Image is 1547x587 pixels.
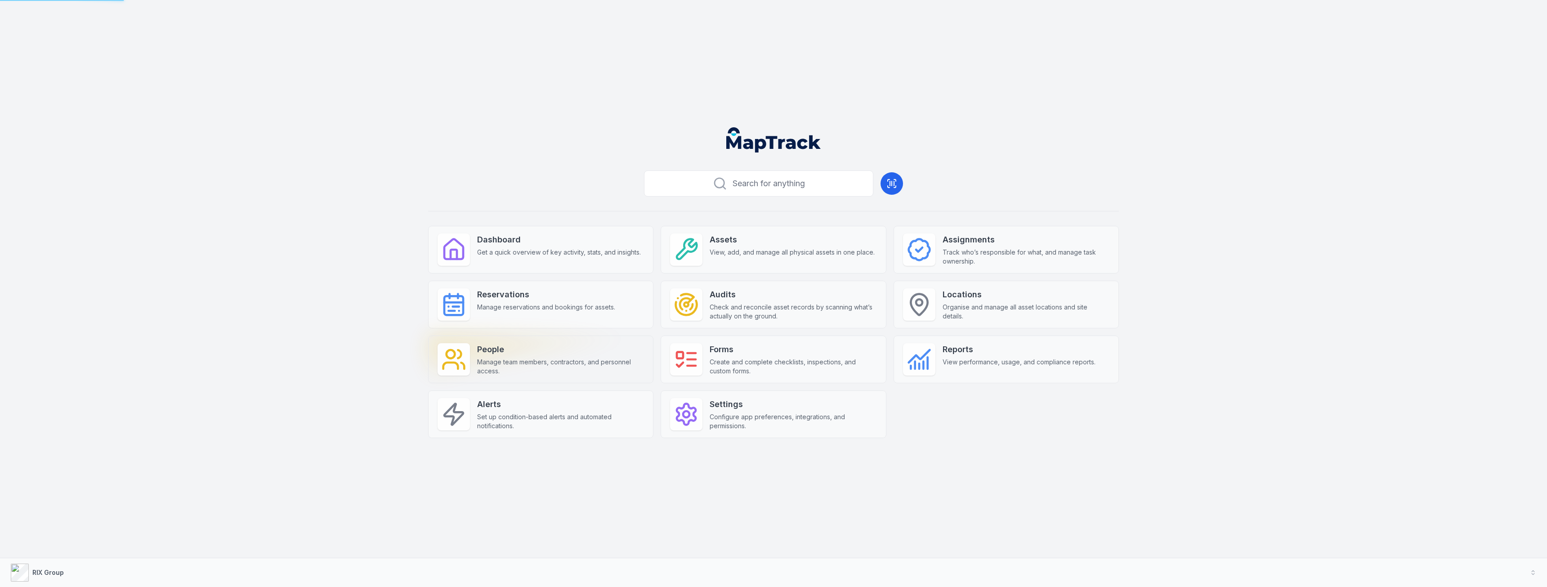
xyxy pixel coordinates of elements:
[710,288,876,301] strong: Audits
[477,398,644,411] strong: Alerts
[661,390,886,438] a: SettingsConfigure app preferences, integrations, and permissions.
[943,288,1109,301] strong: Locations
[477,343,644,356] strong: People
[710,398,876,411] strong: Settings
[710,343,876,356] strong: Forms
[661,281,886,328] a: AuditsCheck and reconcile asset records by scanning what’s actually on the ground.
[710,303,876,321] span: Check and reconcile asset records by scanning what’s actually on the ground.
[477,303,615,312] span: Manage reservations and bookings for assets.
[661,336,886,383] a: FormsCreate and complete checklists, inspections, and custom forms.
[477,358,644,376] span: Manage team members, contractors, and personnel access.
[710,248,875,257] span: View, add, and manage all physical assets in one place.
[710,358,876,376] span: Create and complete checklists, inspections, and custom forms.
[894,281,1119,328] a: LocationsOrganise and manage all asset locations and site details.
[428,226,653,273] a: DashboardGet a quick overview of key activity, stats, and insights.
[428,281,653,328] a: ReservationsManage reservations and bookings for assets.
[32,569,64,576] strong: RIX Group
[477,412,644,430] span: Set up condition-based alerts and automated notifications.
[733,177,805,190] span: Search for anything
[477,248,641,257] span: Get a quick overview of key activity, stats, and insights.
[661,226,886,273] a: AssetsView, add, and manage all physical assets in one place.
[710,412,876,430] span: Configure app preferences, integrations, and permissions.
[428,336,653,383] a: PeopleManage team members, contractors, and personnel access.
[477,288,615,301] strong: Reservations
[943,233,1109,246] strong: Assignments
[943,343,1095,356] strong: Reports
[943,248,1109,266] span: Track who’s responsible for what, and manage task ownership.
[477,233,641,246] strong: Dashboard
[428,390,653,438] a: AlertsSet up condition-based alerts and automated notifications.
[644,170,873,197] button: Search for anything
[943,358,1095,367] span: View performance, usage, and compliance reports.
[943,303,1109,321] span: Organise and manage all asset locations and site details.
[712,127,835,152] nav: Global
[894,336,1119,383] a: ReportsView performance, usage, and compliance reports.
[894,226,1119,273] a: AssignmentsTrack who’s responsible for what, and manage task ownership.
[710,233,875,246] strong: Assets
